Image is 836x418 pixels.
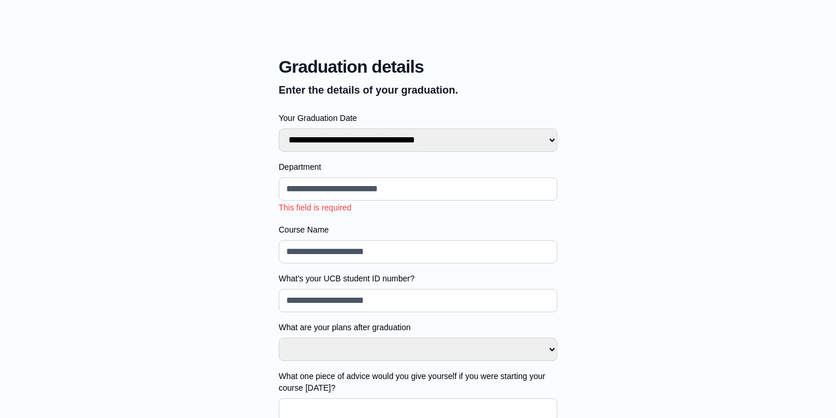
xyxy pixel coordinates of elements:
[279,370,557,394] label: What one piece of advice would you give yourself if you were starting your course [DATE]?
[279,56,557,77] span: Graduation details
[279,82,557,98] p: Enter the details of your graduation.
[279,224,557,235] label: Course Name
[279,161,557,173] label: Department
[279,203,351,212] span: This field is required
[279,112,557,124] label: Your Graduation Date
[279,273,557,284] label: What’s your UCB student ID number?
[279,321,557,333] label: What are your plans after graduation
